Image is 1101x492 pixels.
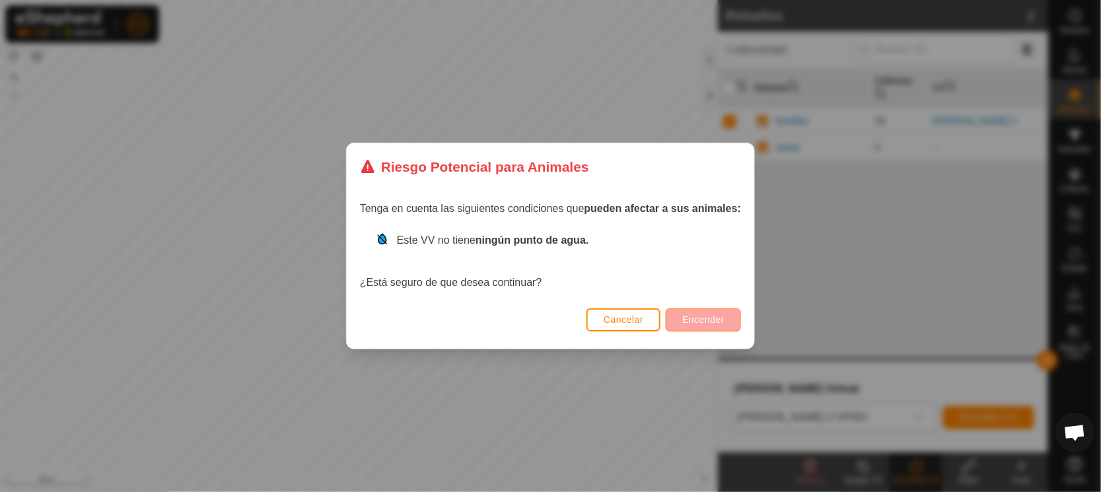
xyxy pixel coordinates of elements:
div: Chat abierto [1055,413,1095,452]
div: Riesgo Potencial para Animales [360,157,589,177]
span: Cancelar [604,314,643,325]
strong: ningún punto de agua. [476,234,589,246]
span: Encender [682,314,725,325]
button: Cancelar [586,308,660,332]
span: Tenga en cuenta las siguientes condiciones que [360,203,741,214]
div: ¿Está seguro de que desea continuar? [360,232,741,291]
span: Este VV no tiene [397,234,589,246]
strong: pueden afectar a sus animales: [585,203,741,214]
button: Encender [666,308,741,332]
